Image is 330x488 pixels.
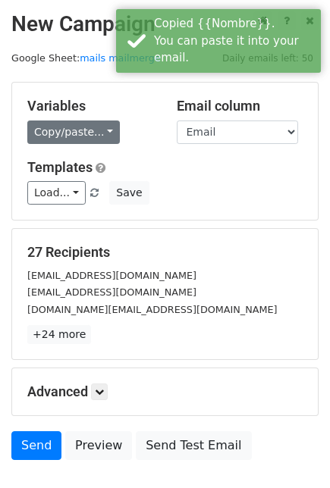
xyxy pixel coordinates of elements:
small: Google Sheet: [11,52,161,64]
a: Load... [27,181,86,205]
button: Save [109,181,149,205]
h5: Variables [27,98,154,114]
a: Preview [65,431,132,460]
small: [EMAIL_ADDRESS][DOMAIN_NAME] [27,286,196,298]
div: Copied {{Nombre}}. You can paste it into your email. [154,15,315,67]
a: mails mailmerge [80,52,161,64]
a: Copy/paste... [27,120,120,144]
small: [DOMAIN_NAME][EMAIL_ADDRESS][DOMAIN_NAME] [27,304,277,315]
a: Send [11,431,61,460]
a: +24 more [27,325,91,344]
h5: 27 Recipients [27,244,303,261]
div: Widget de chat [254,415,330,488]
h5: Email column [177,98,303,114]
iframe: Chat Widget [254,415,330,488]
a: Send Test Email [136,431,251,460]
h2: New Campaign [11,11,319,37]
h5: Advanced [27,383,303,400]
small: [EMAIL_ADDRESS][DOMAIN_NAME] [27,270,196,281]
a: Templates [27,159,93,175]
